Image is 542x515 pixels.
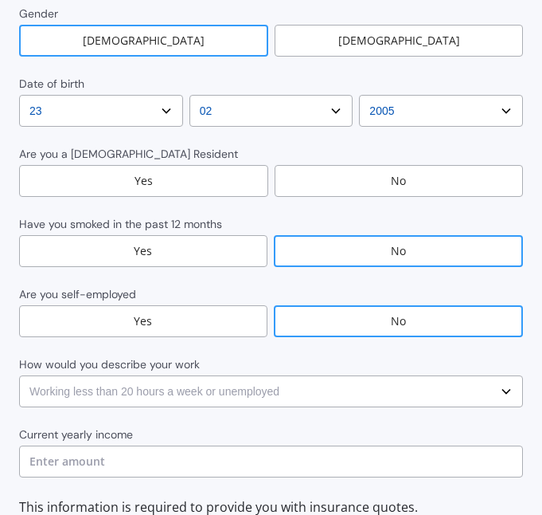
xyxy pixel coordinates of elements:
div: Have you smoked in the past 12 months [19,216,222,232]
div: Gender [19,6,58,22]
div: Yes [19,165,268,197]
div: Yes [19,305,267,337]
div: Are you self-employed [19,286,136,302]
div: [DEMOGRAPHIC_DATA] [275,25,523,57]
div: Are you a [DEMOGRAPHIC_DATA] Resident [19,146,238,162]
div: Current yearly income [19,427,133,442]
input: Enter amount [19,446,523,478]
div: Yes [19,235,267,267]
div: No [275,165,524,197]
div: [DEMOGRAPHIC_DATA] [19,25,268,57]
div: Date of birth [19,76,84,92]
div: No [274,235,523,267]
div: How would you describe your work [19,356,200,372]
div: No [274,305,523,337]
